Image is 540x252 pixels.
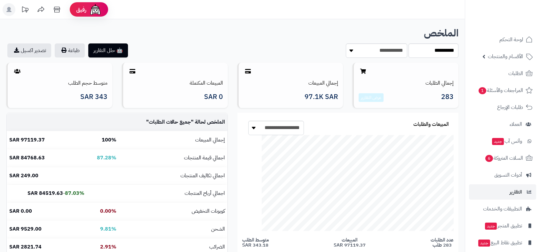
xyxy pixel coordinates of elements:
td: كوبونات التخفيض [119,202,227,220]
span: لوحة التحكم [499,35,523,44]
span: جميع حالات الطلبات [149,118,191,126]
a: التطبيقات والخدمات [469,201,536,217]
a: طلبات الإرجاع [469,100,536,115]
a: السلات المتروكة6 [469,150,536,166]
b: 9.81% [100,225,116,233]
span: المراجعات والأسئلة [478,86,523,95]
a: المراجعات والأسئلة1 [469,83,536,98]
td: - [7,185,87,202]
a: إجمالي المبيعات [308,79,338,87]
span: أدوات التسويق [494,171,522,179]
span: متوسط الطلب 343.18 SAR [242,237,269,248]
span: العملاء [510,120,522,129]
span: الأقسام والمنتجات [488,52,523,61]
b: 84519.63 SAR [28,189,63,197]
b: 9529.00 SAR [9,225,42,233]
span: تطبيق نقاط البيع [478,238,522,247]
span: طلبات الإرجاع [497,103,523,112]
span: وآتس آب [491,137,522,146]
span: عدد الطلبات 283 طلب [431,237,454,248]
span: 343 SAR [80,93,107,101]
b: 87.03% [65,189,84,197]
span: المبيعات 97119.37 SAR [334,237,366,248]
a: التقارير [469,184,536,200]
a: تطبيق نقاط البيعجديد [469,235,536,250]
b: 97119.37 SAR [9,136,45,144]
span: السلات المتروكة [485,154,523,163]
td: اجمالي قيمة المنتجات [119,149,227,167]
a: المبيعات المكتملة [190,79,223,87]
a: متوسط حجم الطلب [68,79,107,87]
span: 1 [479,87,486,94]
span: رفيق [76,6,86,13]
button: طباعة [55,43,85,57]
b: 87.28% [97,154,116,162]
a: أدوات التسويق [469,167,536,183]
img: ai-face.png [89,3,102,16]
a: عرض التقارير [361,94,381,101]
span: الطلبات [508,69,523,78]
a: تصدير اكسيل [7,43,51,57]
a: تحديثات المنصة [17,3,33,18]
span: 0 SAR [204,93,223,101]
span: جديد [492,138,504,145]
a: وآتس آبجديد [469,134,536,149]
td: إجمالي المبيعات [119,131,227,149]
td: اجمالي تكاليف المنتجات [119,167,227,185]
span: 97.1K SAR [305,93,338,101]
span: التقارير [510,187,522,196]
span: تطبيق المتجر [484,221,522,230]
a: الطلبات [469,66,536,81]
a: لوحة التحكم [469,32,536,47]
b: 100% [102,136,116,144]
a: إجمالي الطلبات [425,79,454,87]
h3: المبيعات والطلبات [413,122,449,127]
button: 🤖 حلل التقارير [88,43,128,57]
b: 2.91% [100,243,116,251]
b: 84768.63 SAR [9,154,45,162]
b: 0.00% [100,207,116,215]
span: 6 [485,155,493,162]
td: اجمالي أرباح المنتجات [119,185,227,202]
span: جديد [478,240,490,247]
b: 0.00 SAR [9,207,32,215]
a: العملاء [469,117,536,132]
td: الملخص لحالة " " [119,113,227,131]
b: 2821.74 SAR [9,243,42,251]
a: تطبيق المتجرجديد [469,218,536,233]
span: 283 [441,93,454,102]
b: 249.00 SAR [9,172,38,179]
td: الشحن [119,220,227,238]
b: الملخص [424,26,458,41]
span: جديد [485,223,497,230]
span: التطبيقات والخدمات [483,204,522,213]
